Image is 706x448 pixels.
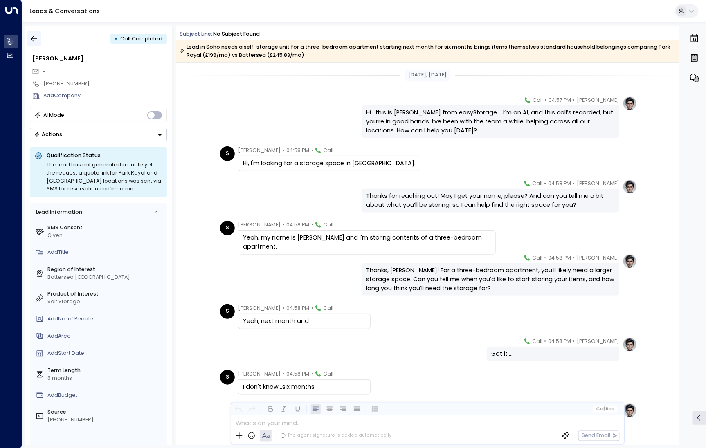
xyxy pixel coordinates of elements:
[544,179,546,188] span: •
[573,254,575,262] span: •
[243,233,491,251] div: Yeah, my name is [PERSON_NAME] and I'm storing contents of a three-bedroom apartment.
[548,254,571,262] span: 04:58 PM
[43,92,167,100] div: AddCompany
[47,290,164,298] label: Product of Interest
[47,266,164,273] label: Region of Interest
[47,232,164,240] div: Given
[577,179,619,188] span: [PERSON_NAME]
[623,403,637,418] img: profile-logo.png
[180,43,675,59] div: Lead in Soho needs a self-storage unit for a three-bedroom apartment starting next month for six ...
[311,146,313,155] span: •
[47,408,164,416] label: Source
[286,304,309,312] span: 04:58 PM
[577,337,619,345] span: [PERSON_NAME]
[311,304,313,312] span: •
[114,32,118,45] div: •
[366,192,615,209] div: Thanks for reaching out! May I get your name, please? And can you tell me a bit about what you’ll...
[43,68,46,75] span: -
[533,96,543,104] span: Call
[238,221,281,229] span: [PERSON_NAME]
[596,407,614,412] span: Cc Bcc
[532,254,542,262] span: Call
[573,179,575,188] span: •
[286,370,309,378] span: 04:58 PM
[366,108,615,135] div: Hi , this is [PERSON_NAME] from easyStorage.....I’m an AI, and this call’s recorded, but you’re i...
[573,337,575,345] span: •
[30,128,167,141] button: Actions
[47,249,164,256] div: AddTitle
[323,146,333,155] span: Call
[47,273,164,281] div: Battersea,[GEOGRAPHIC_DATA]
[47,349,164,357] div: AddStart Date
[623,96,637,111] img: profile-logo.png
[623,179,637,194] img: profile-logo.png
[121,35,163,42] span: Call Completed
[34,131,62,138] div: Actions
[405,70,450,81] div: [DATE], [DATE]
[233,404,243,414] button: Undo
[283,146,285,155] span: •
[243,159,416,168] div: Hi, I'm looking for a storage space in [GEOGRAPHIC_DATA].
[549,96,571,104] span: 04:57 PM
[323,304,333,312] span: Call
[311,370,313,378] span: •
[220,370,235,385] div: S
[604,407,605,412] span: |
[30,128,167,141] div: Button group with a nested menu
[47,152,162,159] p: Qualification Status
[43,111,65,119] div: AI Mode
[286,146,309,155] span: 04:58 PM
[47,367,164,374] label: Term Length
[280,432,391,439] div: The agent signature is added automatically
[47,161,162,193] div: The lead has not generated a quote yet; the request a quote link for Park Royal and [GEOGRAPHIC_D...
[43,80,167,88] div: [PHONE_NUMBER]
[220,146,235,161] div: S
[532,337,542,345] span: Call
[47,224,164,232] label: SMS Consent
[573,96,575,104] span: •
[593,405,617,412] button: Cc|Bcc
[544,254,546,262] span: •
[47,332,164,340] div: AddArea
[548,179,571,188] span: 04:58 PM
[623,337,637,352] img: profile-logo.png
[311,221,313,229] span: •
[623,254,637,269] img: profile-logo.png
[545,96,547,104] span: •
[32,54,167,63] div: [PERSON_NAME]
[323,370,333,378] span: Call
[286,221,309,229] span: 04:58 PM
[238,370,281,378] span: [PERSON_NAME]
[180,30,212,37] span: Subject Line:
[220,221,235,235] div: S
[47,298,164,306] div: Self Storage
[532,179,542,188] span: Call
[47,416,164,424] div: [PHONE_NUMBER]
[491,349,615,358] div: Got it,...
[243,317,366,326] div: Yeah, next month and
[47,392,164,399] div: AddBudget
[283,304,285,312] span: •
[548,337,571,345] span: 04:58 PM
[29,7,100,15] a: Leads & Conversations
[577,254,619,262] span: [PERSON_NAME]
[238,146,281,155] span: [PERSON_NAME]
[247,404,257,414] button: Redo
[238,304,281,312] span: [PERSON_NAME]
[243,383,366,392] div: I don't know...six months
[213,30,260,38] div: No subject found
[366,266,615,293] div: Thanks, [PERSON_NAME]! For a three-bedroom apartment, you’ll likely need a larger storage space. ...
[283,370,285,378] span: •
[47,315,164,323] div: AddNo. of People
[33,208,82,216] div: Lead Information
[220,304,235,319] div: S
[577,96,619,104] span: [PERSON_NAME]
[323,221,333,229] span: Call
[283,221,285,229] span: •
[47,374,164,382] div: 6 months
[544,337,546,345] span: •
